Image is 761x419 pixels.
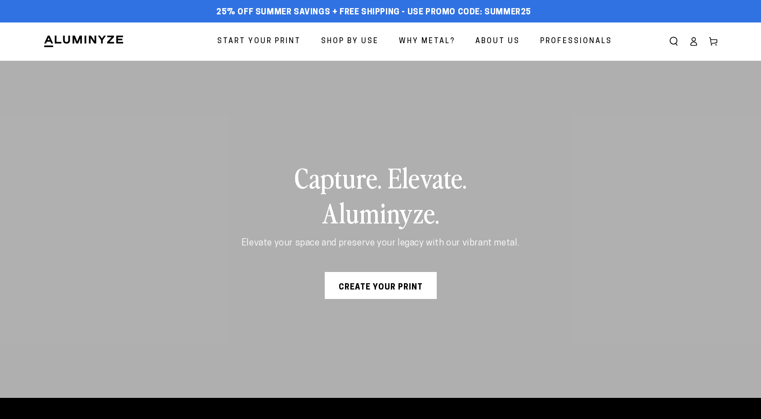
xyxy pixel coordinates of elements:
[217,35,301,48] span: Start Your Print
[239,160,522,230] h2: Capture. Elevate. Aluminyze.
[43,35,124,48] img: Aluminyze
[210,30,308,53] a: Start Your Print
[469,30,527,53] a: About Us
[540,35,612,48] span: Professionals
[216,8,531,18] span: 25% off Summer Savings + Free Shipping - Use Promo Code: SUMMER25
[239,237,522,250] p: Elevate your space and preserve your legacy with our vibrant metal.
[475,35,520,48] span: About Us
[321,35,379,48] span: Shop By Use
[392,30,462,53] a: Why Metal?
[314,30,385,53] a: Shop By Use
[325,272,437,299] a: Create Your Print
[399,35,455,48] span: Why Metal?
[664,31,684,51] summary: Search our site
[533,30,619,53] a: Professionals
